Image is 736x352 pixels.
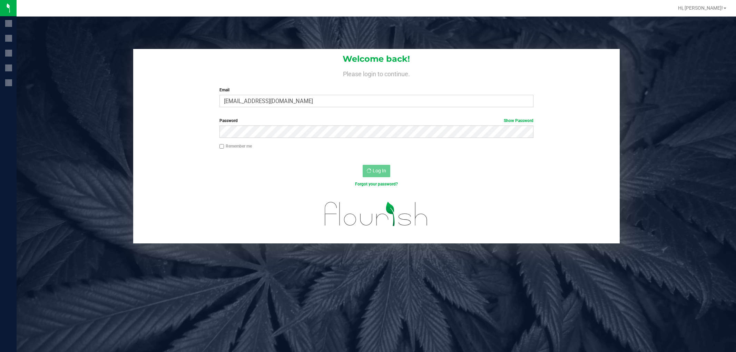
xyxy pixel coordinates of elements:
input: Remember me [219,144,224,149]
label: Email [219,87,533,93]
span: Log In [373,168,386,173]
a: Show Password [504,118,533,123]
a: Forgot your password? [355,182,398,187]
label: Remember me [219,143,252,149]
button: Log In [363,165,390,177]
img: flourish_logo.svg [315,194,437,233]
h4: Please login to continue. [133,69,620,77]
h1: Welcome back! [133,54,620,63]
span: Hi, [PERSON_NAME]! [678,5,723,11]
span: Password [219,118,238,123]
